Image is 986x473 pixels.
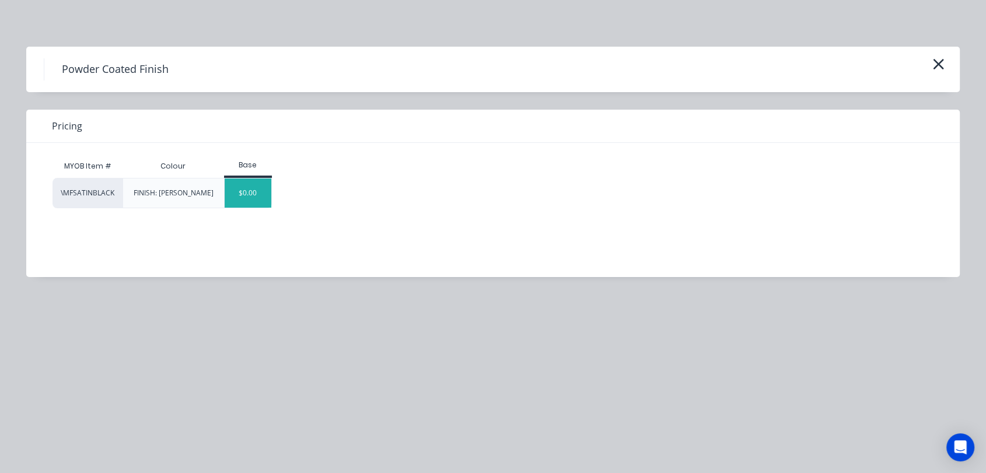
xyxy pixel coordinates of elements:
h4: Powder Coated Finish [44,58,186,80]
span: Pricing [52,119,82,133]
div: Base [224,160,272,170]
div: \MFSATINBLACK [53,178,123,208]
div: MYOB Item # [53,155,123,178]
div: Colour [151,152,195,181]
div: $0.00 [225,178,272,208]
div: Open Intercom Messenger [946,433,974,461]
div: FINISH: [PERSON_NAME] [134,188,214,198]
